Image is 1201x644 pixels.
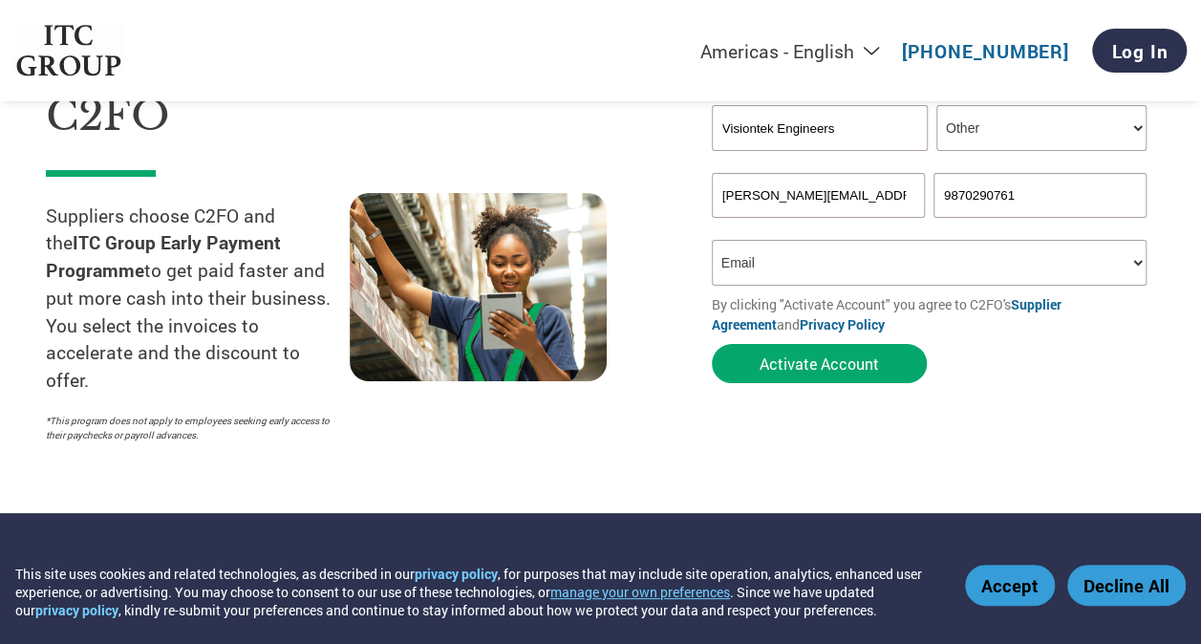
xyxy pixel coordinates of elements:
p: *This program does not apply to employees seeking early access to their paychecks or payroll adva... [46,414,331,442]
button: Activate Account [712,344,927,383]
input: Your company name* [712,105,928,151]
div: Inavlid Phone Number [933,220,1147,232]
a: [PHONE_NUMBER] [902,39,1069,63]
a: Privacy Policy [800,315,885,333]
button: manage your own preferences [550,583,730,601]
input: Phone* [933,173,1147,218]
button: Accept [965,565,1055,606]
p: By clicking "Activate Account" you agree to C2FO's and [712,294,1155,334]
img: supply chain worker [350,193,607,381]
a: privacy policy [415,565,498,583]
select: Title/Role [936,105,1147,151]
input: Invalid Email format [712,173,925,218]
a: privacy policy [35,601,118,619]
div: Invalid company name or company name is too long [712,153,1147,165]
strong: ITC Group Early Payment Programme [46,230,281,282]
div: Inavlid Email Address [712,220,925,232]
p: Suppliers choose C2FO and the to get paid faster and put more cash into their business. You selec... [46,203,350,396]
button: Decline All [1067,565,1186,606]
a: Supplier Agreement [712,295,1062,333]
div: This site uses cookies and related technologies, as described in our , for purposes that may incl... [15,565,937,619]
img: ITC Group [14,25,123,77]
a: Log In [1092,29,1187,73]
